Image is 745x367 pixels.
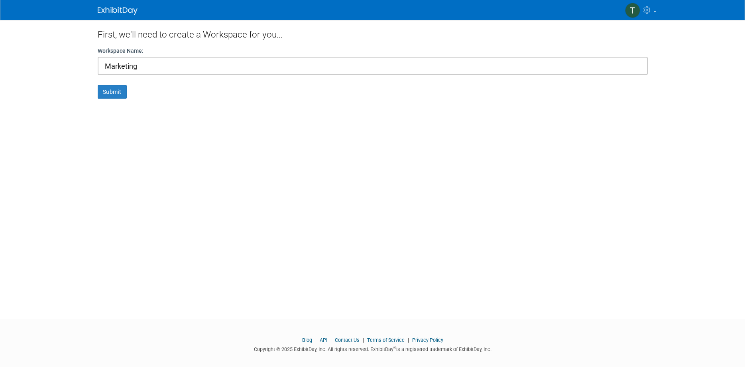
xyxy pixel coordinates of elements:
label: Workspace Name: [98,47,143,55]
img: ExhibitDay [98,7,138,15]
a: Contact Us [335,337,360,343]
input: Name of your organization [98,57,648,75]
a: Terms of Service [367,337,405,343]
div: First, we'll need to create a Workspace for you... [98,20,648,47]
a: Blog [302,337,312,343]
span: | [328,337,334,343]
a: API [320,337,327,343]
button: Submit [98,85,127,99]
span: | [406,337,411,343]
span: | [313,337,318,343]
img: Tuguldur Tserendorj [625,3,640,18]
span: | [361,337,366,343]
a: Privacy Policy [412,337,443,343]
sup: ® [393,345,396,350]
